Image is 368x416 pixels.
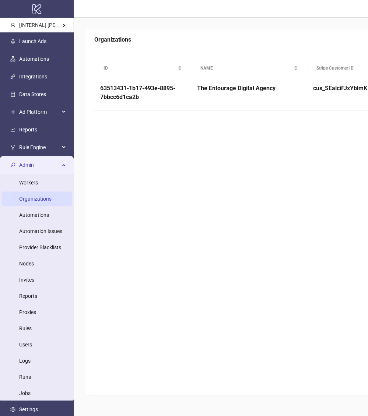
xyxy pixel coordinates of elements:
th: NAME [191,59,307,78]
a: Automations [19,56,49,62]
a: Data Stores [19,91,46,97]
span: fork [10,145,15,150]
span: Ad Platform [19,105,60,119]
a: Provider Blacklists [19,244,61,250]
a: Reports [19,293,37,299]
a: Rules [19,325,32,331]
span: ID [104,65,176,72]
span: Admin [19,158,60,172]
span: user [10,22,15,28]
h5: The Entourage Digital Agency [197,84,301,93]
h5: 63513431-1b17-493e-8895-7bbcc6d1ca2b [100,84,185,102]
span: key [10,162,15,168]
span: [INTERNAL] [PERSON_NAME] Kitchn [19,22,103,28]
span: number [10,109,15,114]
a: Integrations [19,74,47,80]
a: Reports [19,127,37,133]
a: Launch Ads [19,38,46,44]
a: Automations [19,212,49,218]
a: Organizations [19,196,52,202]
a: Runs [19,374,31,380]
a: Settings [19,406,38,412]
th: ID [94,59,191,78]
span: Rule Engine [19,140,60,155]
a: Automation Issues [19,228,62,234]
a: Users [19,342,32,348]
a: Workers [19,180,38,186]
a: Jobs [19,390,31,396]
a: Proxies [19,309,36,315]
span: NAME [200,65,292,72]
a: Logs [19,358,31,364]
a: Invites [19,277,34,283]
a: Nodes [19,261,34,267]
